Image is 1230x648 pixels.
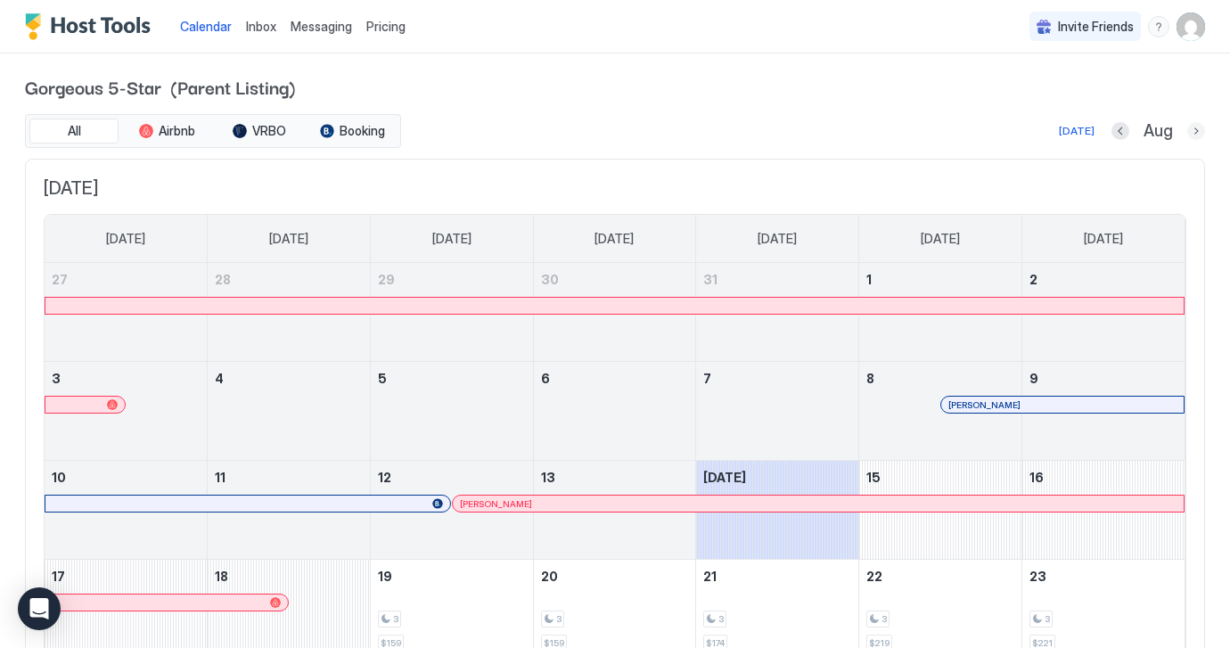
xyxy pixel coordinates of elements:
[208,461,370,494] a: August 11, 2025
[88,215,163,263] a: Sunday
[696,362,859,461] td: August 7, 2025
[52,272,68,287] span: 27
[1021,461,1185,560] td: August 16, 2025
[1058,19,1134,35] span: Invite Friends
[859,263,1022,362] td: August 1, 2025
[44,177,1186,200] span: [DATE]
[269,231,308,247] span: [DATE]
[215,371,224,386] span: 4
[246,17,276,36] a: Inbox
[1022,362,1185,395] a: August 9, 2025
[859,263,1021,296] a: August 1, 2025
[208,263,370,296] a: July 28, 2025
[866,272,872,287] span: 1
[45,461,208,560] td: August 10, 2025
[903,215,978,263] a: Friday
[1029,272,1037,287] span: 2
[881,613,887,625] span: 3
[52,569,65,584] span: 17
[1066,215,1141,263] a: Saturday
[25,73,1205,100] span: Gorgeous 5-Star (Parent Listing)
[859,560,1021,593] a: August 22, 2025
[859,362,1022,461] td: August 8, 2025
[29,119,119,144] button: All
[180,19,232,34] span: Calendar
[18,587,61,630] div: Open Intercom Messenger
[1029,470,1044,485] span: 16
[251,215,326,263] a: Monday
[246,19,276,34] span: Inbox
[208,362,370,395] a: August 4, 2025
[215,272,231,287] span: 28
[758,231,797,247] span: [DATE]
[1029,569,1046,584] span: 23
[1177,12,1205,41] div: User profile
[921,231,960,247] span: [DATE]
[45,263,208,362] td: July 27, 2025
[533,461,696,560] td: August 13, 2025
[948,399,1021,411] span: [PERSON_NAME]
[180,17,232,36] a: Calendar
[1084,231,1123,247] span: [DATE]
[378,470,391,485] span: 12
[703,371,711,386] span: 7
[1148,16,1169,37] div: menu
[948,399,1177,411] div: [PERSON_NAME]
[696,263,858,296] a: July 31, 2025
[122,119,211,144] button: Airbnb
[533,362,696,461] td: August 6, 2025
[106,231,145,247] span: [DATE]
[45,362,208,461] td: August 3, 2025
[718,613,724,625] span: 3
[1022,461,1185,494] a: August 16, 2025
[1059,123,1095,139] div: [DATE]
[866,569,882,584] span: 22
[366,19,406,35] span: Pricing
[393,613,398,625] span: 3
[1056,120,1097,142] button: [DATE]
[594,231,634,247] span: [DATE]
[208,362,371,461] td: August 4, 2025
[45,263,207,296] a: July 27, 2025
[866,470,881,485] span: 15
[1144,121,1173,142] span: Aug
[703,470,746,485] span: [DATE]
[340,123,385,139] span: Booking
[534,560,696,593] a: August 20, 2025
[541,272,559,287] span: 30
[378,272,395,287] span: 29
[1022,263,1185,296] a: August 2, 2025
[25,13,159,40] div: Host Tools Logo
[460,498,532,510] span: [PERSON_NAME]
[1187,122,1205,140] button: Next month
[541,569,558,584] span: 20
[378,371,387,386] span: 5
[371,560,533,593] a: August 19, 2025
[859,461,1021,494] a: August 15, 2025
[208,263,371,362] td: July 28, 2025
[414,215,489,263] a: Tuesday
[533,263,696,362] td: July 30, 2025
[68,123,81,139] span: All
[1022,560,1185,593] a: August 23, 2025
[534,362,696,395] a: August 6, 2025
[859,461,1022,560] td: August 15, 2025
[1111,122,1129,140] button: Previous month
[370,362,533,461] td: August 5, 2025
[696,263,859,362] td: July 31, 2025
[696,461,859,560] td: August 14, 2025
[307,119,397,144] button: Booking
[696,461,858,494] a: August 14, 2025
[703,569,717,584] span: 21
[534,461,696,494] a: August 13, 2025
[252,123,286,139] span: VRBO
[859,362,1021,395] a: August 8, 2025
[208,461,371,560] td: August 11, 2025
[370,263,533,362] td: July 29, 2025
[703,272,717,287] span: 31
[378,569,392,584] span: 19
[370,461,533,560] td: August 12, 2025
[291,17,352,36] a: Messaging
[534,263,696,296] a: July 30, 2025
[696,560,858,593] a: August 21, 2025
